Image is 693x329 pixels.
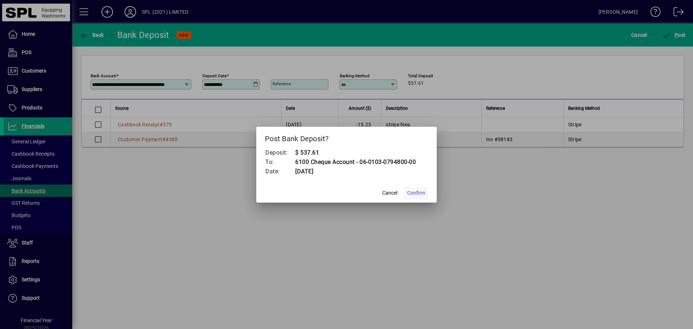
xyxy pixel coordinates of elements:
h2: Post Bank Deposit? [256,127,437,148]
td: To: [265,157,295,167]
td: Date: [265,167,295,176]
span: Cancel [382,189,397,197]
button: Confirm [404,187,428,200]
td: Deposit: [265,148,295,157]
td: [DATE] [295,167,416,176]
td: 6100 Cheque Account - 06-0103-0794800-00 [295,157,416,167]
td: $ 537.61 [295,148,416,157]
button: Cancel [378,187,401,200]
span: Confirm [407,189,425,197]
